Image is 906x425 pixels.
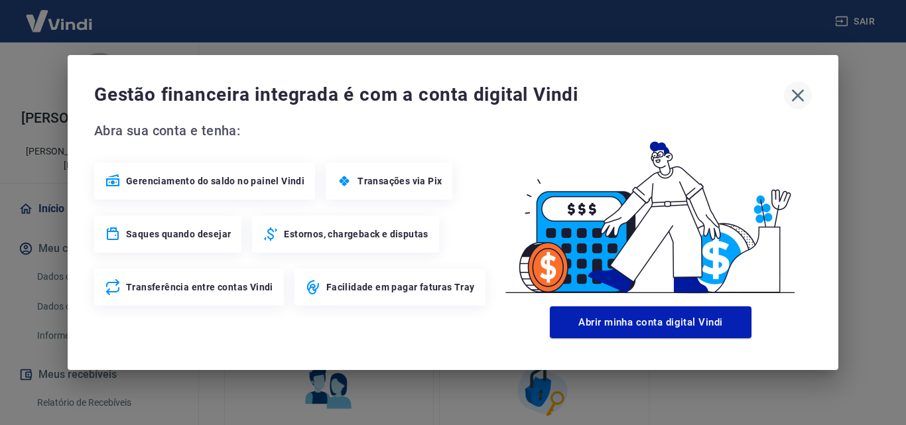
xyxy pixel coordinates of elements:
[126,280,273,294] span: Transferência entre contas Vindi
[326,280,475,294] span: Facilidade em pagar faturas Tray
[284,227,428,241] span: Estornos, chargeback e disputas
[550,306,751,338] button: Abrir minha conta digital Vindi
[94,120,489,141] span: Abra sua conta e tenha:
[489,120,812,301] img: Good Billing
[126,227,231,241] span: Saques quando desejar
[357,174,442,188] span: Transações via Pix
[94,82,784,108] span: Gestão financeira integrada é com a conta digital Vindi
[126,174,304,188] span: Gerenciamento do saldo no painel Vindi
